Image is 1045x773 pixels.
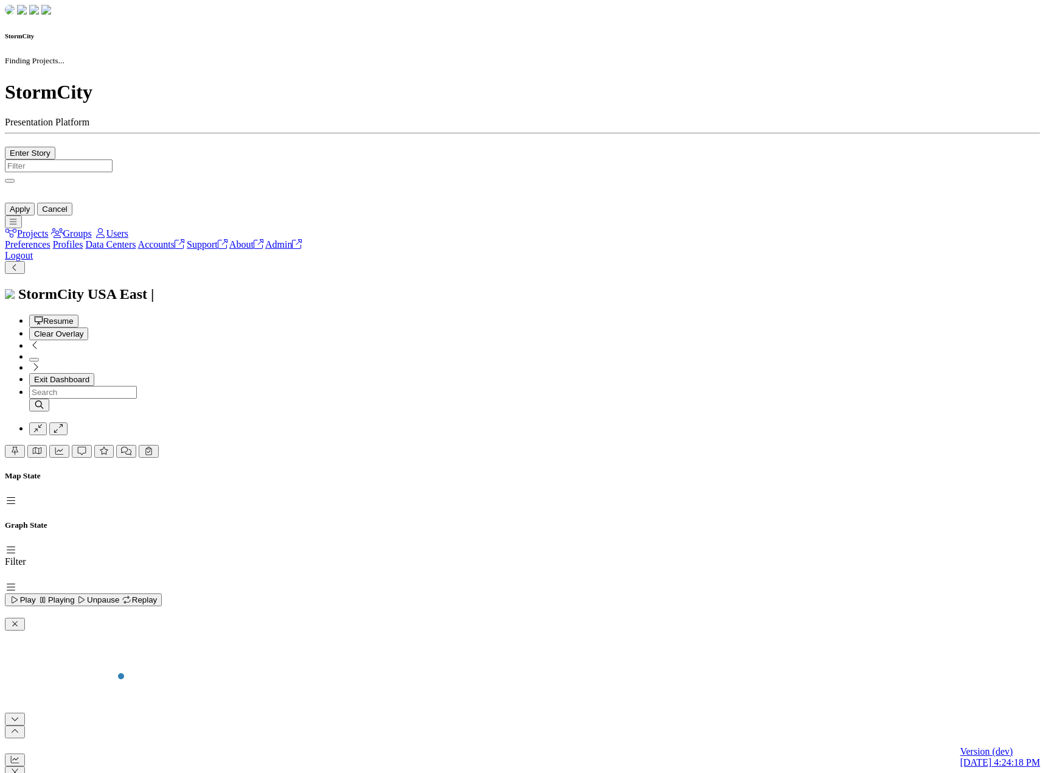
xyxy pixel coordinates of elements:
span: USA East [88,286,147,302]
button: Exit Dashboard [29,373,94,386]
span: Play [10,595,36,604]
input: Search [29,386,137,399]
span: Presentation Platform [5,117,89,127]
a: Users [94,228,128,239]
span: Playing [38,595,74,604]
a: About [229,239,263,250]
img: chi-fish-down.png [17,5,27,15]
button: Enter Story [5,147,55,159]
img: chi-fish-up.png [29,5,39,15]
label: Filter [5,556,26,567]
a: Data Centers [85,239,136,250]
a: Projects [5,228,49,239]
button: Play Playing Unpause Replay [5,593,162,606]
h5: Graph State [5,520,1040,530]
a: Groups [51,228,92,239]
span: StormCity [18,286,84,302]
a: Profiles [53,239,83,250]
span: Unpause [77,595,119,604]
input: Filter [5,159,113,172]
a: Support [187,239,227,250]
img: chi-fish-down.png [5,5,15,15]
a: Preferences [5,239,50,250]
span: | [151,286,154,302]
h6: StormCity [5,32,1040,40]
img: chi-fish-blink.png [41,5,51,15]
button: Resume [29,315,78,327]
span: Replay [122,595,157,604]
a: Version (dev) [DATE] 4:24:18 PM [960,746,1040,768]
h1: StormCity [5,81,1040,103]
span: [DATE] 4:24:18 PM [960,757,1040,768]
button: Clear Overlay [29,327,88,340]
button: Cancel [37,203,72,215]
button: Apply [5,203,35,215]
h5: Map State [5,471,1040,481]
a: Logout [5,250,33,261]
a: Admin [265,239,302,250]
img: chi-fish-icon.svg [5,289,15,299]
small: Finding Projects... [5,56,64,65]
a: Accounts [138,239,184,250]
